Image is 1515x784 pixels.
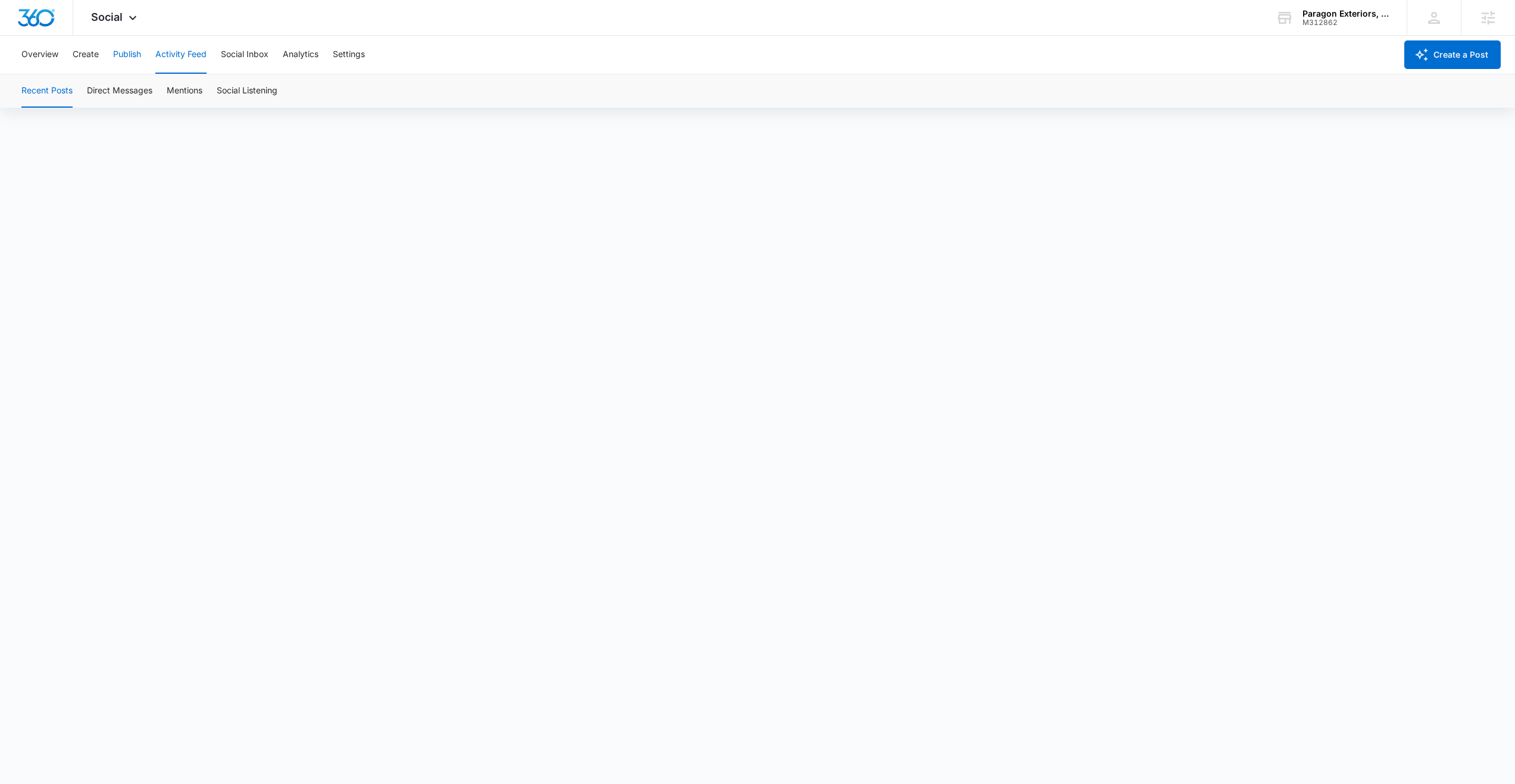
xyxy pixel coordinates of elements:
button: Create a Post [1404,40,1501,69]
button: Settings [333,36,365,74]
button: Mentions [167,74,202,108]
button: Analytics [283,36,318,74]
button: Social Inbox [221,36,268,74]
button: Social Listening [217,74,277,108]
span: Social [91,11,123,23]
button: Direct Messages [87,74,152,108]
div: account id [1302,18,1389,27]
button: Recent Posts [21,74,73,108]
button: Publish [113,36,141,74]
button: Create [73,36,99,74]
button: Overview [21,36,58,74]
button: Activity Feed [155,36,207,74]
div: account name [1302,9,1389,18]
